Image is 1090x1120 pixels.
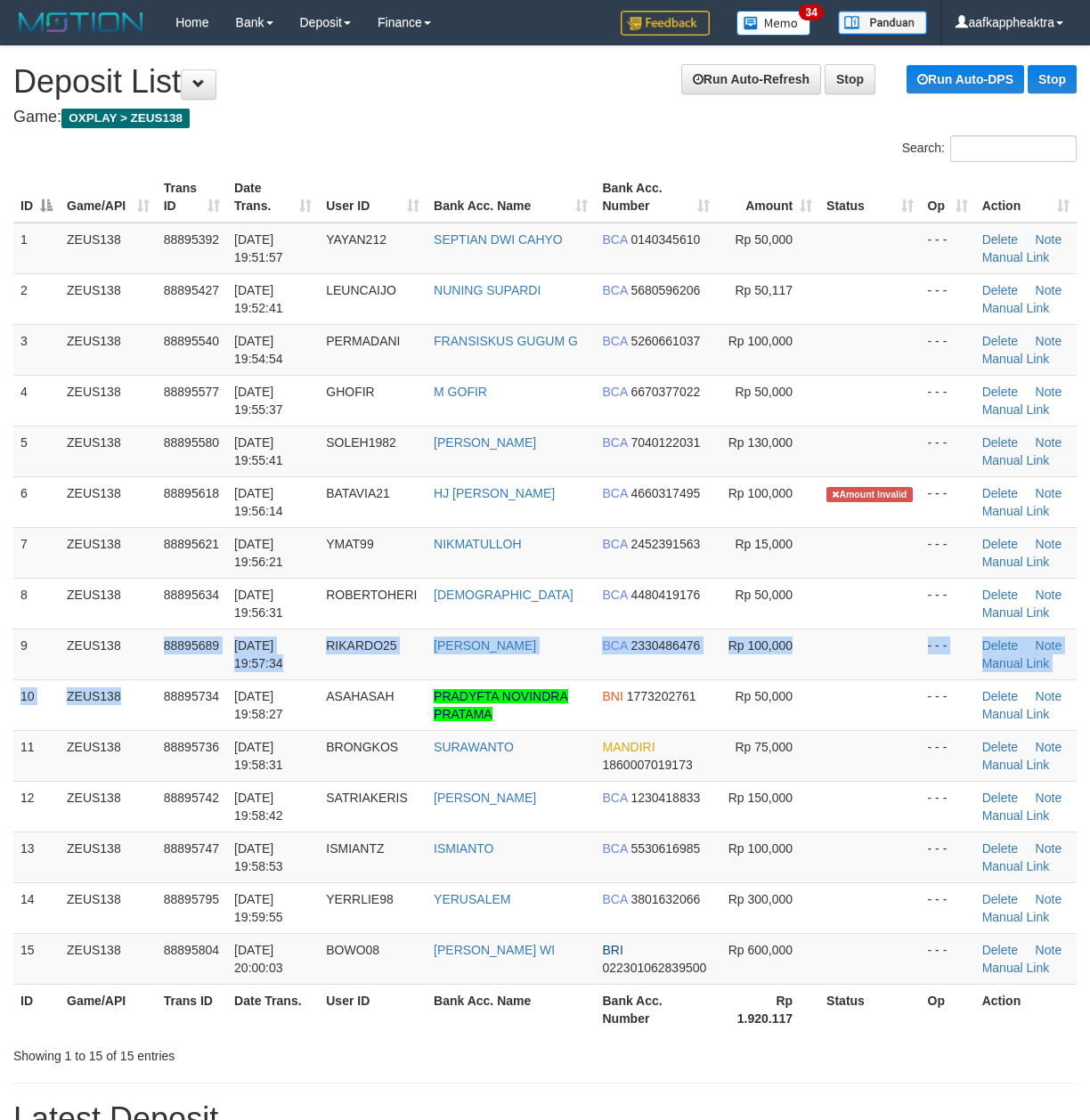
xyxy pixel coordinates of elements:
[13,832,60,882] td: 13
[921,679,975,730] td: - - -
[13,882,60,933] td: 14
[434,435,536,450] a: [PERSON_NAME]
[736,385,793,399] span: Rp 50,000
[427,172,595,223] th: Bank Acc. Name: activate to sort column ascending
[60,476,157,527] td: ZEUS138
[921,223,975,274] td: - - -
[602,961,706,975] span: Copy 022301062839500 to clipboard
[982,689,1018,703] a: Delete
[982,961,1050,975] a: Manual Link
[326,232,386,247] span: YAYAN212
[60,578,157,629] td: ZEUS138
[164,385,219,399] span: 88895577
[921,578,975,629] td: - - -
[736,11,811,36] img: Button%20Memo.svg
[434,791,536,805] a: [PERSON_NAME]
[950,135,1077,162] input: Search:
[1036,638,1062,653] a: Note
[234,232,283,264] span: [DATE] 19:51:57
[13,426,60,476] td: 5
[60,629,157,679] td: ZEUS138
[164,638,219,653] span: 88895689
[630,841,700,856] span: Copy 5530616985 to clipboard
[234,486,283,518] span: [DATE] 19:56:14
[234,537,283,569] span: [DATE] 19:56:21
[921,984,975,1035] th: Op
[164,283,219,297] span: 88895427
[434,689,568,721] a: PRADYFTA NOVINDRA PRATAMA
[13,223,60,274] td: 1
[728,638,793,653] span: Rp 100,000
[234,638,283,670] span: [DATE] 19:57:34
[13,64,1077,100] h1: Deposit List
[921,629,975,679] td: - - -
[434,841,493,856] a: ISMIANTO
[227,172,319,223] th: Date Trans.: activate to sort column ascending
[1036,943,1062,957] a: Note
[234,385,283,417] span: [DATE] 19:55:37
[602,758,692,772] span: Copy 1860007019173 to clipboard
[982,656,1050,670] a: Manual Link
[434,486,555,500] a: HJ [PERSON_NAME]
[982,352,1050,366] a: Manual Link
[234,943,283,975] span: [DATE] 20:00:03
[602,385,627,399] span: BCA
[164,435,219,450] span: 88895580
[602,791,627,805] span: BCA
[60,730,157,781] td: ZEUS138
[921,730,975,781] td: - - -
[234,791,283,823] span: [DATE] 19:58:42
[825,64,875,94] a: Stop
[1036,689,1062,703] a: Note
[921,172,975,223] th: Op: activate to sort column ascending
[982,841,1018,856] a: Delete
[1028,65,1077,93] a: Stop
[13,109,1077,126] h4: Game:
[736,588,793,602] span: Rp 50,000
[326,537,373,551] span: YMAT99
[630,537,700,551] span: Copy 2452391563 to clipboard
[982,301,1050,315] a: Manual Link
[921,476,975,527] td: - - -
[728,334,793,348] span: Rp 100,000
[319,984,427,1035] th: User ID
[728,486,793,500] span: Rp 100,000
[728,791,793,805] span: Rp 150,000
[982,588,1018,602] a: Delete
[13,375,60,426] td: 4
[630,232,700,247] span: Copy 0140345610 to clipboard
[799,4,823,20] span: 34
[164,841,219,856] span: 88895747
[326,740,398,754] span: BRONGKOS
[157,984,227,1035] th: Trans ID
[60,527,157,578] td: ZEUS138
[13,9,149,36] img: MOTION_logo.png
[13,324,60,375] td: 3
[921,781,975,832] td: - - -
[13,578,60,629] td: 8
[434,232,563,247] a: SEPTIAN DWI CAHYO
[982,638,1018,653] a: Delete
[13,527,60,578] td: 7
[982,605,1050,620] a: Manual Link
[602,486,627,500] span: BCA
[1036,334,1062,348] a: Note
[326,435,396,450] span: SOLEH1982
[982,385,1018,399] a: Delete
[1036,841,1062,856] a: Note
[602,588,627,602] span: BCA
[921,832,975,882] td: - - -
[630,283,700,297] span: Copy 5680596206 to clipboard
[13,679,60,730] td: 10
[434,385,487,399] a: M GOFIR
[838,11,927,35] img: panduan.png
[595,984,717,1035] th: Bank Acc. Number
[326,689,394,703] span: ASAHASAH
[60,984,157,1035] th: Game/API
[630,638,700,653] span: Copy 2330486476 to clipboard
[60,426,157,476] td: ZEUS138
[982,892,1018,906] a: Delete
[164,689,219,703] span: 88895734
[13,933,60,984] td: 15
[921,375,975,426] td: - - -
